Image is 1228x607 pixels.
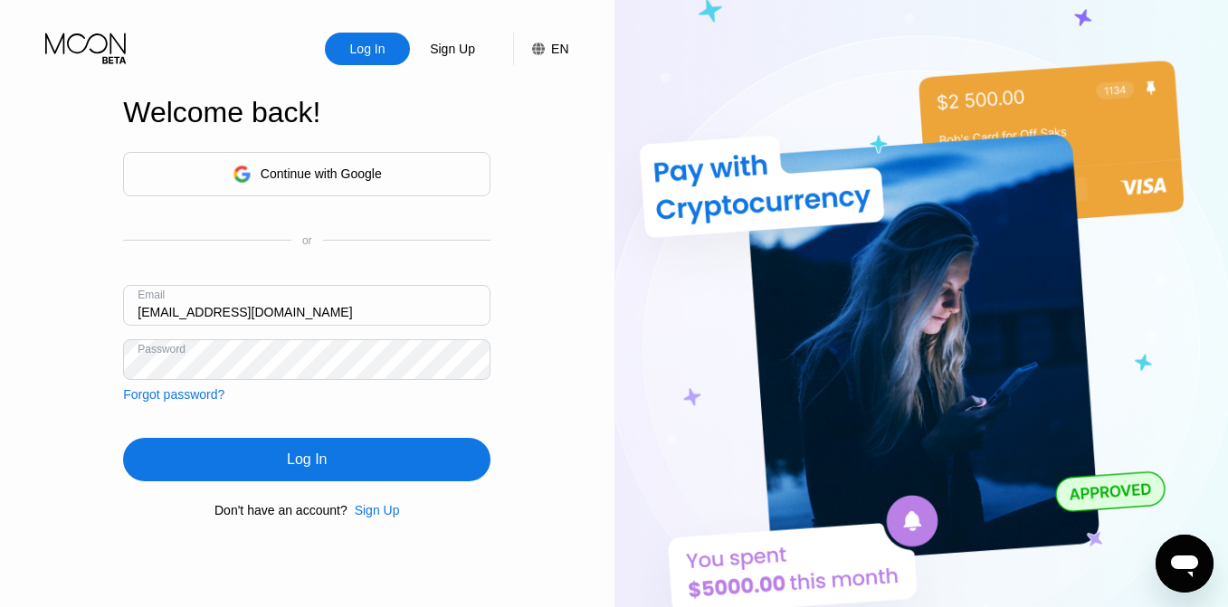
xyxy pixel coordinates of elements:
[123,438,490,481] div: Log In
[355,503,400,517] div: Sign Up
[302,234,312,247] div: or
[410,33,495,65] div: Sign Up
[287,451,327,469] div: Log In
[261,166,382,181] div: Continue with Google
[348,40,387,58] div: Log In
[347,503,400,517] div: Sign Up
[123,387,224,402] div: Forgot password?
[138,343,186,356] div: Password
[138,289,165,301] div: Email
[123,96,490,129] div: Welcome back!
[428,40,477,58] div: Sign Up
[214,503,347,517] div: Don't have an account?
[123,152,490,196] div: Continue with Google
[513,33,568,65] div: EN
[551,42,568,56] div: EN
[1156,535,1214,593] iframe: Button to launch messaging window
[325,33,410,65] div: Log In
